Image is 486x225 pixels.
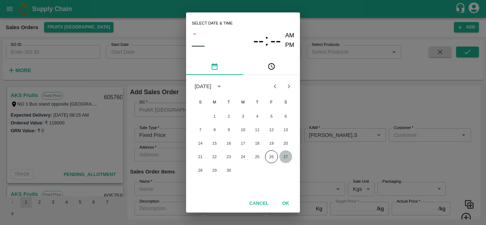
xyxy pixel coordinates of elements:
button: 16 [222,137,235,150]
button: 11 [251,123,264,136]
button: 28 [194,164,207,177]
button: 14 [194,137,207,150]
button: 13 [279,123,292,136]
button: pick time [243,58,300,75]
button: 17 [237,137,249,150]
button: 2 [222,110,235,123]
button: AM [285,31,295,41]
button: OK [274,197,297,210]
span: Sunday [194,95,207,109]
button: – [192,29,197,38]
button: 5 [265,110,278,123]
span: Select date & time [192,18,233,29]
button: –– [192,38,205,52]
button: 7 [194,123,207,136]
button: PM [285,41,295,50]
button: 22 [208,150,221,163]
button: 24 [237,150,249,163]
span: – [193,29,196,38]
button: 8 [208,123,221,136]
button: calendar view is open, switch to year view [213,81,225,92]
span: Wednesday [237,95,249,109]
span: Friday [265,95,278,109]
button: Next month [282,80,296,93]
button: 27 [279,150,292,163]
div: [DATE] [195,82,211,90]
button: 29 [208,164,221,177]
button: pick date [186,58,243,75]
button: 20 [279,137,292,150]
button: -- [270,31,281,50]
button: 10 [237,123,249,136]
button: -- [253,31,264,50]
button: 25 [251,150,264,163]
span: Thursday [251,95,264,109]
button: 19 [265,137,278,150]
button: 12 [265,123,278,136]
button: 23 [222,150,235,163]
button: 15 [208,137,221,150]
button: 4 [251,110,264,123]
button: 1 [208,110,221,123]
button: Cancel [247,197,271,210]
button: 26 [265,150,278,163]
button: 9 [222,123,235,136]
button: 6 [279,110,292,123]
button: 30 [222,164,235,177]
button: 21 [194,150,207,163]
button: Previous month [268,80,282,93]
span: Saturday [279,95,292,109]
span: Monday [208,95,221,109]
span: Tuesday [222,95,235,109]
button: 18 [251,137,264,150]
button: 3 [237,110,249,123]
span: : [264,31,269,50]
